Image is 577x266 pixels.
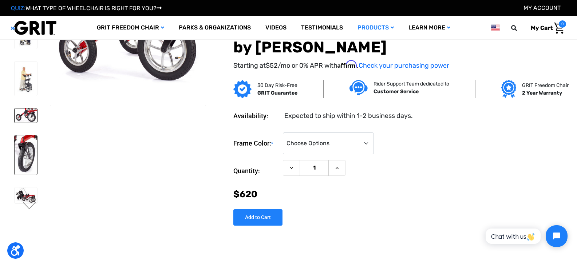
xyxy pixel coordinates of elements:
[531,24,553,31] span: My Cart
[554,23,564,34] img: Cart
[374,88,419,95] strong: Customer Service
[15,108,37,123] img: Tipo Standup Advance All-Terrain Rollator by Comodita
[233,209,282,226] input: Add to Cart
[233,160,279,182] label: Quantity:
[514,20,525,36] input: Search
[478,219,574,253] iframe: Tidio Chat
[501,80,516,98] img: Grit freedom
[525,20,566,36] a: Cart with 0 items
[523,4,561,11] a: Account
[233,132,279,155] label: Frame Color:
[171,16,258,40] a: Parks & Organizations
[11,20,56,35] img: GRIT All-Terrain Wheelchair and Mobility Equipment
[15,61,37,96] img: Tipo Standup Advance All-Terrain Rollator by Comodita
[349,80,368,95] img: Customer service
[401,16,458,40] a: Learn More
[22,202,37,211] button: Go to slide 3 of 3
[257,82,297,89] p: 30 Day Risk-Free
[491,23,500,32] img: us.png
[233,80,252,98] img: GRIT Guarantee
[258,16,294,40] a: Videos
[284,111,413,121] dd: Expected to ship within 1-2 business days.
[11,5,25,12] span: QUIZ:
[233,60,566,71] p: Starting at /mo or 0% APR with .
[266,61,278,70] span: $52
[233,111,279,121] dt: Availability:
[90,16,171,40] a: GRIT Freedom Chair
[374,80,449,88] p: Rider Support Team dedicated to
[559,20,566,28] span: 0
[294,16,350,40] a: Testimonials
[522,82,569,89] p: GRIT Freedom Chair
[337,60,357,68] span: Affirm
[350,16,401,40] a: Products
[257,90,297,96] strong: GRIT Guarantee
[15,135,37,175] img: Tipo Standup Advance All-Terrain Rollator by Comodita
[233,189,257,199] span: $620
[11,5,162,12] a: QUIZ:WHAT TYPE OF WHEELCHAIR IS RIGHT FOR YOU?
[522,90,562,96] strong: 2 Year Warranty
[359,61,449,70] a: Check your purchasing power - Learn more about Affirm Financing (opens in modal)
[15,187,37,203] img: Tipo Standup Advance All-Terrain Rollator by Comodita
